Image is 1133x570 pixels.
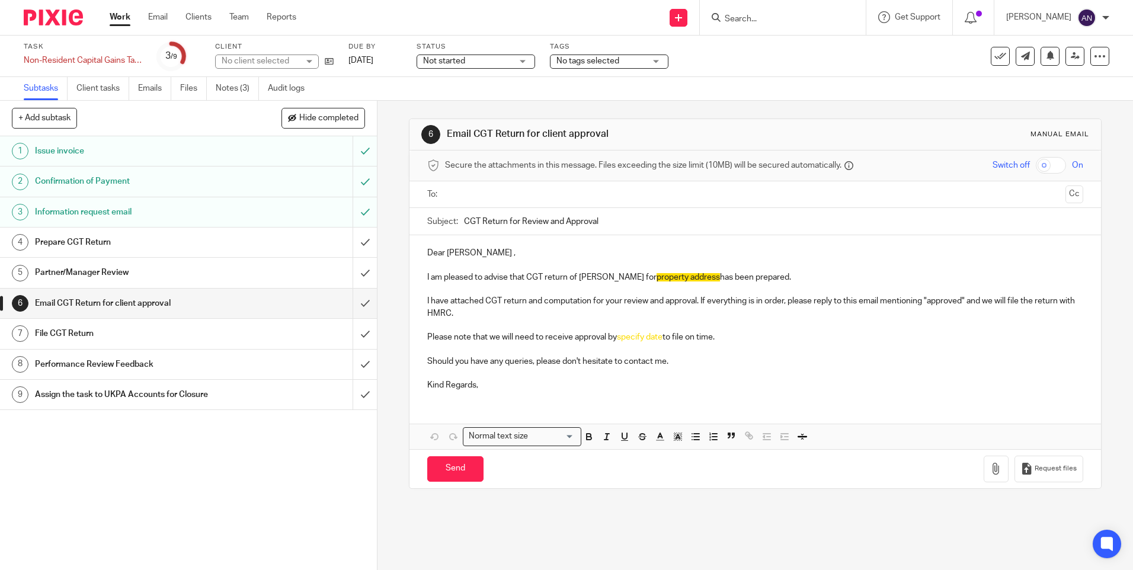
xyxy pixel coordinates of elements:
img: Pixie [24,9,83,25]
p: I have attached CGT return and computation for your review and approval. If everything is in orde... [427,295,1083,319]
span: [DATE] [348,56,373,65]
span: property address [657,273,720,281]
h1: Email CGT Return for client approval [447,128,780,140]
h1: Information request email [35,203,239,221]
span: Get Support [895,13,940,21]
p: I am pleased to advise that CGT return of [PERSON_NAME] for has been prepared. [427,271,1083,283]
div: Manual email [1030,130,1089,139]
button: Hide completed [281,108,365,128]
a: Work [110,11,130,23]
label: Due by [348,42,402,52]
button: + Add subtask [12,108,77,128]
input: Send [427,456,484,482]
span: Hide completed [299,114,359,123]
img: svg%3E [1077,8,1096,27]
h1: Confirmation of Payment [35,172,239,190]
div: Non-Resident Capital Gains Tax Return (NRCGT) [24,55,142,66]
small: /9 [171,53,177,60]
a: Audit logs [268,77,313,100]
span: No tags selected [556,57,619,65]
a: Emails [138,77,171,100]
a: Reports [267,11,296,23]
div: 7 [12,325,28,342]
a: Team [229,11,249,23]
span: specify date [617,333,662,341]
h1: Issue invoice [35,142,239,160]
h1: File CGT Return [35,325,239,342]
div: 5 [12,265,28,281]
a: Subtasks [24,77,68,100]
input: Search for option [532,430,574,443]
span: Request files [1035,464,1077,473]
div: 1 [12,143,28,159]
span: Not started [423,57,465,65]
span: Switch off [993,159,1030,171]
button: Request files [1014,456,1083,482]
a: Client tasks [76,77,129,100]
a: Email [148,11,168,23]
label: Tags [550,42,668,52]
div: 3 [165,49,177,63]
div: No client selected [222,55,299,67]
div: 2 [12,174,28,190]
div: Search for option [463,427,581,446]
label: Client [215,42,334,52]
p: Dear [PERSON_NAME] , [427,247,1083,259]
a: Files [180,77,207,100]
h1: Email CGT Return for client approval [35,294,239,312]
div: 3 [12,204,28,220]
p: Please note that we will need to receive approval by to file on time. [427,331,1083,343]
a: Notes (3) [216,77,259,100]
p: Should you have any queries, please don't hesitate to contact me. [427,356,1083,367]
div: 8 [12,356,28,373]
p: Kind Regards, [427,379,1083,391]
h1: Performance Review Feedback [35,356,239,373]
div: 6 [421,125,440,144]
div: 6 [12,295,28,312]
label: To: [427,188,440,200]
h1: Assign the task to UKPA Accounts for Closure [35,386,239,404]
input: Search [724,14,830,25]
h1: Prepare CGT Return [35,233,239,251]
h1: Partner/Manager Review [35,264,239,281]
label: Task [24,42,142,52]
span: Normal text size [466,430,530,443]
label: Status [417,42,535,52]
span: Secure the attachments in this message. Files exceeding the size limit (10MB) will be secured aut... [445,159,841,171]
div: 9 [12,386,28,403]
button: Cc [1065,185,1083,203]
span: On [1072,159,1083,171]
div: 4 [12,234,28,251]
label: Subject: [427,216,458,228]
a: Clients [185,11,212,23]
p: [PERSON_NAME] [1006,11,1071,23]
